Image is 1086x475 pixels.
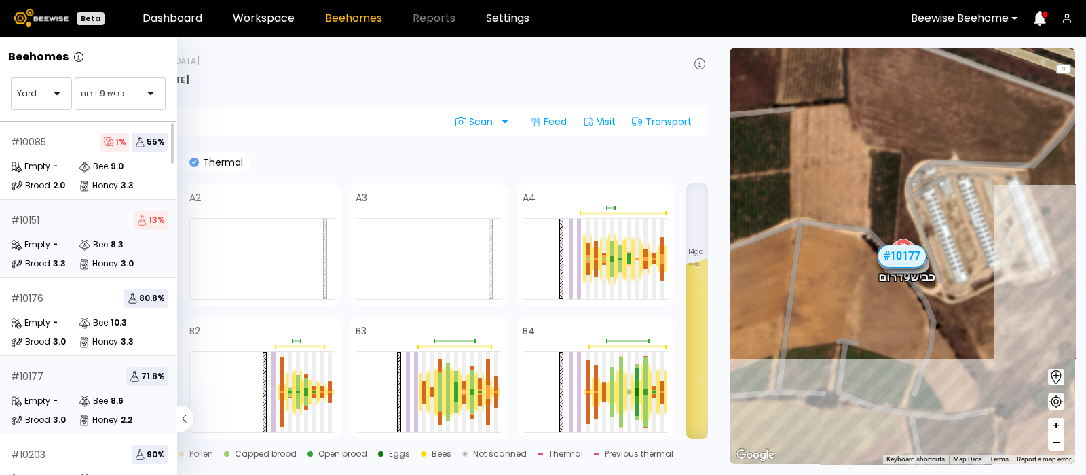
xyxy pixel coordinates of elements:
[53,181,65,190] div: 2.0
[111,162,124,171] div: 9.0
[121,181,134,190] div: 3.3
[143,13,202,24] a: Dashboard
[11,372,43,381] div: # 10177
[53,319,58,327] div: -
[11,160,50,173] div: Empty
[11,294,43,303] div: # 10176
[886,255,929,272] div: # 10203
[53,260,66,268] div: 3.3
[882,256,926,273] div: # 10085
[548,450,583,458] div: Thermal
[11,413,50,427] div: Brood
[100,133,129,152] span: 1 %
[11,450,45,459] div: # 10203
[121,416,132,424] div: 2.2
[132,445,168,464] span: 90 %
[356,193,367,203] h4: A3
[11,215,39,225] div: # 10151
[878,251,922,268] div: # 10213
[189,193,201,203] h4: A2
[486,13,529,24] a: Settings
[79,238,108,251] div: Bee
[432,450,451,458] div: Bees
[990,455,1009,463] a: Terms (opens in new tab)
[688,249,706,256] span: 14 gal
[523,326,535,336] h4: B4
[79,179,118,192] div: Honey
[605,450,673,458] div: Previous thermal
[53,338,66,346] div: 3.0
[413,13,455,24] span: Reports
[11,394,50,408] div: Empty
[626,111,697,133] div: Transport
[11,238,50,251] div: Empty
[233,13,295,24] a: Workspace
[124,289,168,308] span: 80.8 %
[389,450,410,458] div: Eggs
[189,450,213,458] div: Pollen
[79,394,108,408] div: Bee
[733,446,778,464] img: Google
[79,413,118,427] div: Honey
[53,416,66,424] div: 3.0
[473,450,527,458] div: Not scanned
[79,257,118,270] div: Honey
[1048,418,1064,434] button: +
[1052,417,1060,434] span: +
[11,316,50,330] div: Empty
[878,245,926,268] div: # 10177
[1017,455,1071,463] a: Report a map error
[11,137,46,147] div: # 10085
[132,133,168,152] span: 55 %
[111,241,124,249] div: 8.3
[189,326,200,336] h4: B2
[886,455,945,464] button: Keyboard shortcuts
[53,162,58,171] div: -
[325,13,382,24] a: Beehomes
[199,158,243,167] p: Thermal
[11,335,50,349] div: Brood
[126,367,168,386] span: 71.8 %
[53,241,58,249] div: -
[733,446,778,464] a: Open this area in Google Maps (opens a new window)
[134,211,168,230] span: 13 %
[356,326,367,336] h4: B3
[523,193,536,203] h4: A4
[53,397,58,405] div: -
[578,111,621,133] div: Visit
[953,455,981,464] button: Map Data
[455,116,498,127] span: Scan
[121,338,134,346] div: 3.3
[1053,434,1060,451] span: –
[235,450,297,458] div: Capped brood
[11,179,50,192] div: Brood
[111,397,124,405] div: 8.6
[79,316,108,330] div: Bee
[1048,434,1064,451] button: –
[318,450,367,458] div: Open brood
[77,12,105,25] div: Beta
[121,260,134,268] div: 3.0
[878,256,935,284] div: כביש 9 דרום
[79,160,108,173] div: Bee
[14,9,69,27] img: Beewise logo
[8,52,69,63] p: Beehomes
[111,319,127,327] div: 10.3
[525,111,572,133] div: Feed
[79,335,118,349] div: Honey
[11,257,50,270] div: Brood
